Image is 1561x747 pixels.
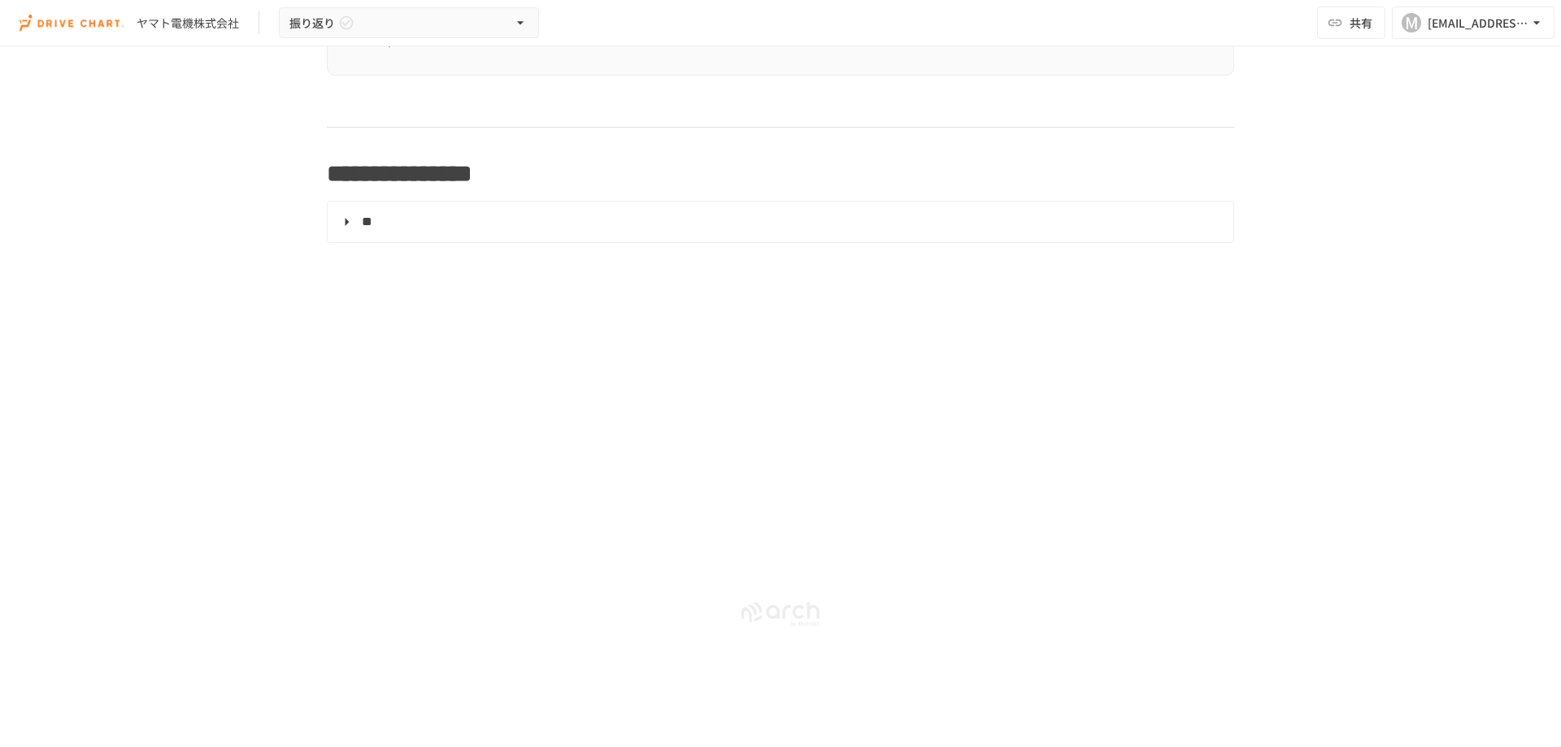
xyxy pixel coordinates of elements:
div: [EMAIL_ADDRESS][DOMAIN_NAME] [1428,13,1528,33]
img: i9VDDS9JuLRLX3JIUyK59LcYp6Y9cayLPHs4hOxMB9W [20,10,124,36]
button: 振り返り [279,7,539,39]
button: M[EMAIL_ADDRESS][DOMAIN_NAME] [1392,7,1554,39]
div: ヤマト電機株式会社 [137,15,239,32]
div: M [1402,13,1421,33]
span: 共有 [1350,14,1372,32]
span: 振り返り [289,13,335,33]
button: 共有 [1317,7,1385,39]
